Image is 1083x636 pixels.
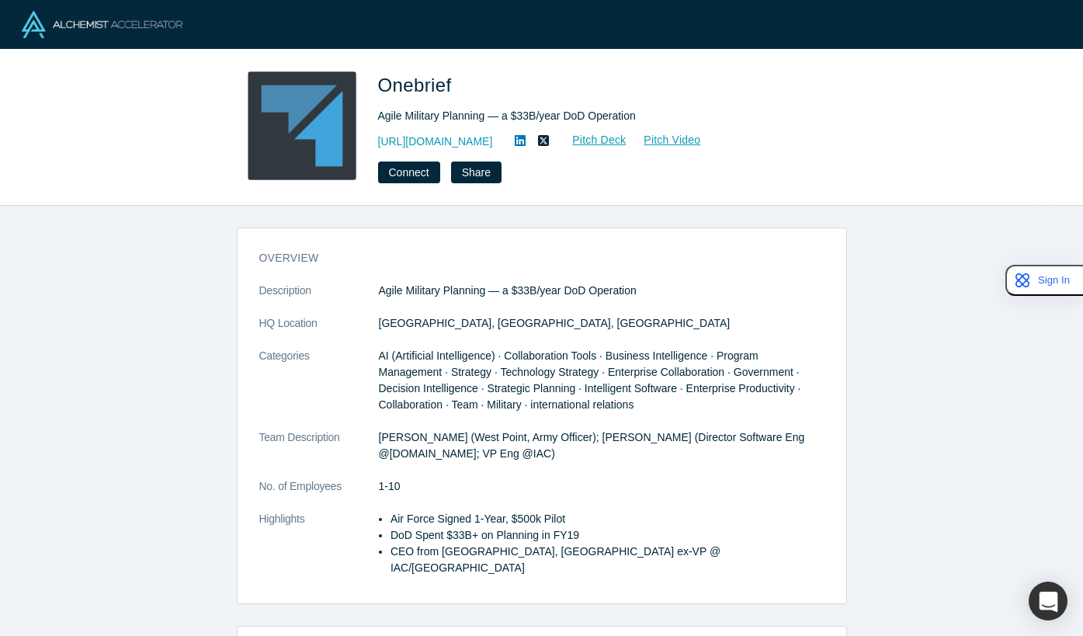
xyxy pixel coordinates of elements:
[259,348,379,429] dt: Categories
[391,511,824,527] li: Air Force Signed 1-Year, $500k Pilot
[259,283,379,315] dt: Description
[451,162,502,183] button: Share
[379,283,824,299] p: Agile Military Planning — a $33B/year DoD Operation
[259,429,379,478] dt: Team Description
[379,429,824,462] p: [PERSON_NAME] (West Point, Army Officer); [PERSON_NAME] (Director Software Eng @[DOMAIN_NAME]; VP...
[391,544,824,576] li: CEO from [GEOGRAPHIC_DATA], [GEOGRAPHIC_DATA] ex-VP @ IAC/[GEOGRAPHIC_DATA]
[379,315,824,332] dd: [GEOGRAPHIC_DATA], [GEOGRAPHIC_DATA], [GEOGRAPHIC_DATA]
[259,315,379,348] dt: HQ Location
[378,75,457,96] span: Onebrief
[627,131,701,149] a: Pitch Video
[22,11,182,38] img: Alchemist Logo
[259,250,803,266] h3: overview
[391,527,824,544] li: DoD Spent $33B+ on Planning in FY19
[248,71,356,180] img: Onebrief's Logo
[379,349,801,411] span: AI (Artificial Intelligence) · Collaboration Tools · Business Intelligence · Program Management ·...
[378,134,493,150] a: [URL][DOMAIN_NAME]
[555,131,627,149] a: Pitch Deck
[379,478,824,495] dd: 1-10
[259,478,379,511] dt: No. of Employees
[259,511,379,593] dt: Highlights
[378,162,440,183] button: Connect
[378,108,813,124] div: Agile Military Planning — a $33B/year DoD Operation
